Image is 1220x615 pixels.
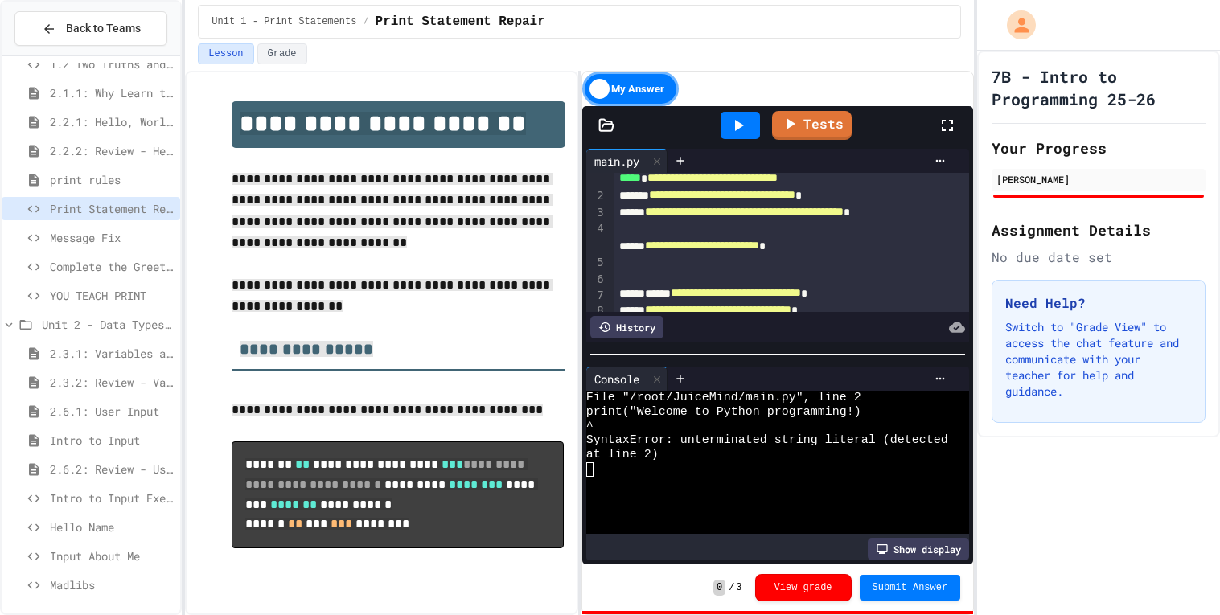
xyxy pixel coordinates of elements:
button: Lesson [198,43,253,64]
div: Console [586,371,647,387]
div: main.py [586,153,647,170]
span: 2.3.1: Variables and Data Types [50,345,174,362]
span: Unit 2 - Data Types, Variables, [DEMOGRAPHIC_DATA] [42,316,174,333]
div: Console [586,367,668,391]
span: Message Fix [50,229,174,246]
div: main.py [586,149,668,173]
span: 3 [736,581,741,594]
div: Show display [868,538,969,560]
span: 0 [713,580,725,596]
div: 3 [586,205,606,222]
div: 7 [586,288,606,304]
div: My Account [990,6,1040,43]
span: SyntaxError: unterminated string literal (detected [586,433,948,448]
a: Tests [772,111,852,140]
span: 2.1.1: Why Learn to Program? [50,84,174,101]
div: 5 [586,255,606,272]
span: / [729,581,734,594]
span: print rules [50,171,174,188]
h2: Assignment Details [992,219,1206,241]
div: 8 [586,303,606,320]
span: Input About Me [50,547,174,564]
span: Print Statement Repair [376,12,545,31]
span: Print Statement Repair [50,200,174,217]
div: 2 [586,188,606,205]
span: ^ [586,420,594,434]
span: Intro to Input [50,432,174,449]
span: Intro to Input Exercise [50,490,174,506]
h1: 7B - Intro to Programming 25-26 [992,65,1206,110]
div: 4 [586,221,606,255]
button: Submit Answer [860,575,961,601]
button: Back to Teams [14,11,167,46]
span: 1.2 Two Truths and a Lie [50,55,174,72]
span: Back to Teams [66,20,141,37]
span: 2.2.2: Review - Hello, World! [50,142,174,159]
span: Hello Name [50,519,174,535]
span: 2.6.2: Review - User Input [50,461,174,478]
h3: Need Help? [1005,293,1192,313]
span: 2.3.2: Review - Variables and Data Types [50,374,174,391]
span: Madlibs [50,576,174,593]
span: YOU TEACH PRINT [50,287,174,304]
span: Unit 1 - Print Statements [212,15,356,28]
span: 2.6.1: User Input [50,403,174,420]
button: View grade [755,574,852,601]
div: History [590,316,663,338]
span: at line 2) [586,448,659,462]
p: Switch to "Grade View" to access the chat feature and communicate with your teacher for help and ... [1005,319,1192,400]
div: [PERSON_NAME] [996,172,1201,187]
span: Submit Answer [873,581,948,594]
span: print("Welcome to Python programming!) [586,405,861,420]
div: No due date set [992,248,1206,267]
div: 6 [586,272,606,288]
span: Complete the Greeting [50,258,174,275]
span: 2.2.1: Hello, World! [50,113,174,130]
span: File "/root/JuiceMind/main.py", line 2 [586,391,861,405]
span: / [363,15,368,28]
button: Grade [257,43,307,64]
h2: Your Progress [992,137,1206,159]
